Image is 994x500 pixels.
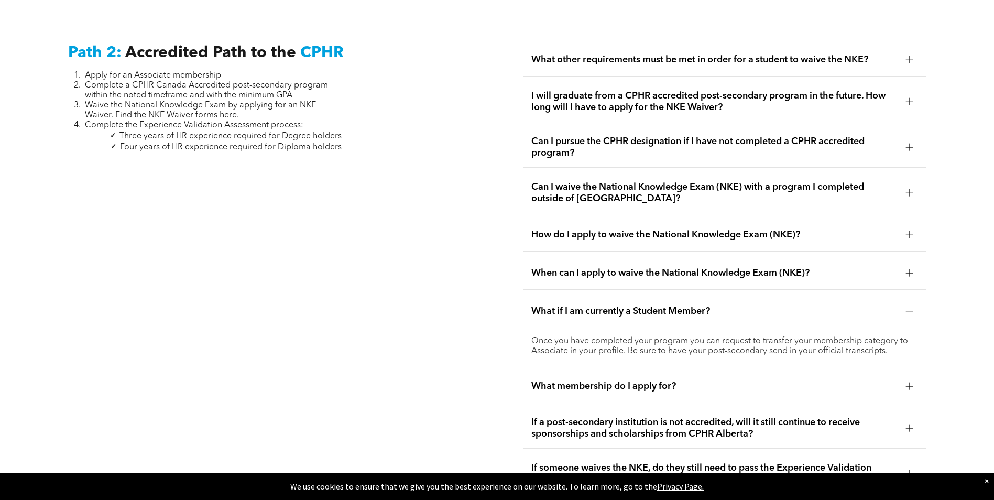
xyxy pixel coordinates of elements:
span: CPHR [300,45,344,61]
span: Can I waive the National Knowledge Exam (NKE) with a program I completed outside of [GEOGRAPHIC_D... [531,181,898,204]
span: Complete the Experience Validation Assessment process: [85,121,303,129]
span: If a post-secondary institution is not accredited, will it still continue to receive sponsorships... [531,417,898,440]
span: Path 2: [68,45,122,61]
span: Accredited Path to the [125,45,296,61]
p: Once you have completed your program you can request to transfer your membership category to Asso... [531,336,917,356]
span: What other requirements must be met in order for a student to waive the NKE? [531,54,898,66]
span: What if I am currently a Student Member? [531,306,898,317]
span: How do I apply to waive the National Knowledge Exam (NKE)? [531,229,898,241]
span: Waive the National Knowledge Exam by applying for an NKE Waiver. Find the NKE Waiver forms here. [85,101,316,119]
span: Complete a CPHR Canada Accredited post-secondary program within the noted timeframe and with the ... [85,81,328,100]
a: Privacy Page. [657,481,704,492]
span: What membership do I apply for? [531,381,898,392]
span: Three years of HR experience required for Degree holders [119,132,342,140]
span: I will graduate from a CPHR accredited post-secondary program in the future. How long will I have... [531,90,898,113]
span: If someone waives the NKE, do they still need to pass the Experience Validation Assessment? [531,462,898,485]
span: When can I apply to waive the National Knowledge Exam (NKE)? [531,267,898,279]
span: Can I pursue the CPHR designation if I have not completed a CPHR accredited program? [531,136,898,159]
div: Dismiss notification [985,475,989,486]
span: Four years of HR experience required for Diploma holders [120,143,342,151]
span: Apply for an Associate membership [85,71,221,80]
